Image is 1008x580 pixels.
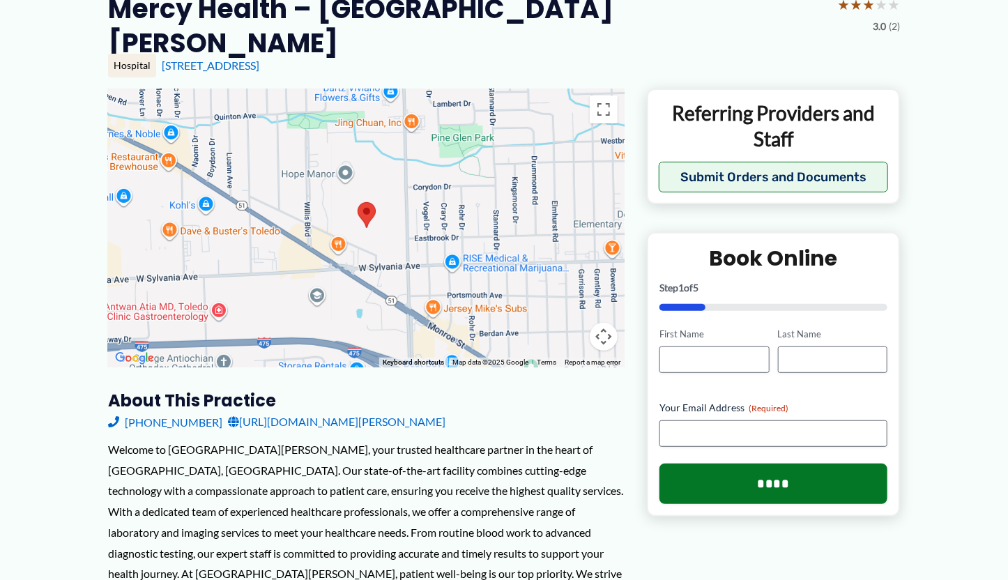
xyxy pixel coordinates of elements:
[112,349,158,367] a: Open this area in Google Maps (opens a new window)
[659,162,888,192] button: Submit Orders and Documents
[537,358,556,366] a: Terms (opens in new tab)
[108,390,625,411] h3: About this practice
[228,411,445,432] a: [URL][DOMAIN_NAME][PERSON_NAME]
[659,100,888,151] p: Referring Providers and Staff
[693,282,698,293] span: 5
[749,403,788,413] span: (Required)
[778,328,887,341] label: Last Name
[659,328,769,341] label: First Name
[659,401,887,415] label: Your Email Address
[565,358,620,366] a: Report a map error
[112,349,158,367] img: Google
[383,358,444,367] button: Keyboard shortcuts
[108,411,222,432] a: [PHONE_NUMBER]
[678,282,684,293] span: 1
[889,17,900,36] span: (2)
[873,17,886,36] span: 3.0
[590,323,618,351] button: Map camera controls
[452,358,528,366] span: Map data ©2025 Google
[108,54,156,77] div: Hospital
[162,59,259,72] a: [STREET_ADDRESS]
[659,245,887,272] h2: Book Online
[659,283,887,293] p: Step of
[590,96,618,123] button: Toggle fullscreen view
